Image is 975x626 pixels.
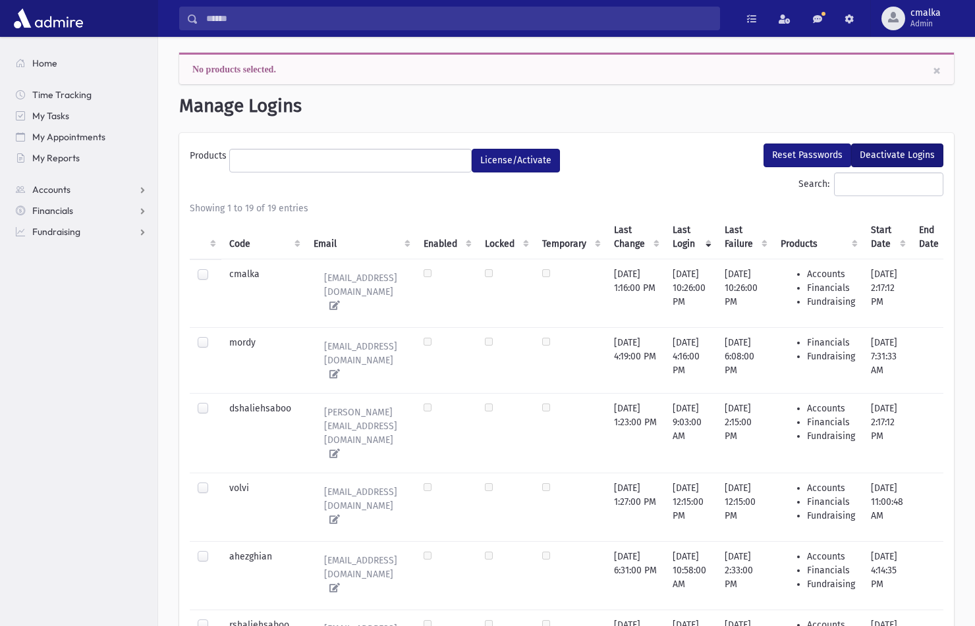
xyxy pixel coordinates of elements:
[807,402,855,415] li: Accounts
[5,200,157,221] a: Financials
[863,259,911,327] td: [DATE] 2:17:12 PM
[807,481,855,495] li: Accounts
[863,327,911,393] td: [DATE] 7:31:33 AM
[807,267,855,281] li: Accounts
[221,393,306,473] td: dshaliehsaboo
[834,172,943,196] input: Search:
[807,350,855,363] li: Fundraising
[11,5,86,32] img: AdmirePro
[32,57,57,69] span: Home
[665,327,717,393] td: [DATE] 4:16:00 PM
[606,327,665,393] td: [DATE] 4:19:00 PM
[314,481,408,531] a: [EMAIL_ADDRESS][DOMAIN_NAME]
[32,205,73,217] span: Financials
[5,221,157,242] a: Fundraising
[665,215,717,259] th: Last Login : activate to sort column ascending
[606,473,665,541] td: [DATE] 1:27:00 PM
[717,259,773,327] td: [DATE] 10:26:00 PM
[773,215,863,259] th: Products : activate to sort column ascending
[221,541,306,610] td: ahezghian
[314,267,408,317] a: [EMAIL_ADDRESS][DOMAIN_NAME]
[192,65,276,74] span: No products selected.
[807,429,855,443] li: Fundraising
[606,541,665,610] td: [DATE] 6:31:00 PM
[807,415,855,429] li: Financials
[606,259,665,327] td: [DATE] 1:16:00 PM
[5,53,157,74] a: Home
[32,226,80,238] span: Fundraising
[32,131,105,143] span: My Appointments
[807,295,855,309] li: Fundraising
[32,152,80,164] span: My Reports
[5,105,157,126] a: My Tasks
[933,63,941,78] a: close
[863,473,911,541] td: [DATE] 11:00:48 AM
[911,215,959,259] th: End Date : activate to sort column ascending
[179,95,954,117] h1: Manage Logins
[665,259,717,327] td: [DATE] 10:26:00 PM
[314,402,408,465] a: [PERSON_NAME][EMAIL_ADDRESS][DOMAIN_NAME]
[717,541,773,610] td: [DATE] 2:33:00 PM
[477,215,534,259] th: Locked : activate to sort column ascending
[807,336,855,350] li: Financials
[5,84,157,105] a: Time Tracking
[665,541,717,610] td: [DATE] 10:58:00 AM
[807,563,855,577] li: Financials
[32,110,69,122] span: My Tasks
[863,215,911,259] th: Start Date : activate to sort column ascending
[807,509,855,523] li: Fundraising
[910,18,941,29] span: Admin
[606,393,665,473] td: [DATE] 1:23:00 PM
[190,215,221,259] th: : activate to sort column ascending
[807,550,855,563] li: Accounts
[606,215,665,259] th: Last Change : activate to sort column ascending
[221,215,306,259] th: Code : activate to sort column ascending
[851,143,943,167] button: Deactivate Logins
[5,179,157,200] a: Accounts
[807,281,855,295] li: Financials
[807,577,855,591] li: Fundraising
[416,215,477,259] th: Enabled : activate to sort column ascending
[717,215,773,259] th: Last Failure : activate to sort column ascending
[534,215,606,259] th: Temporary : activate to sort column ascending
[5,147,157,169] a: My Reports
[314,550,408,599] a: [EMAIL_ADDRESS][DOMAIN_NAME]
[910,8,941,18] span: cmalka
[807,495,855,509] li: Financials
[221,327,306,393] td: mordy
[863,393,911,473] td: [DATE] 2:17:12 PM
[717,327,773,393] td: [DATE] 6:08:00 PM
[306,215,416,259] th: Email : activate to sort column ascending
[472,149,560,172] button: License/Activate
[32,89,92,101] span: Time Tracking
[717,473,773,541] td: [DATE] 12:15:00 PM
[798,172,943,196] label: Search:
[717,393,773,473] td: [DATE] 2:15:00 PM
[314,336,408,385] a: [EMAIL_ADDRESS][DOMAIN_NAME]
[190,201,943,215] div: Showing 1 to 19 of 19 entries
[764,143,851,167] button: Reset Passwords
[198,7,719,30] input: Search
[190,149,229,167] label: Products
[665,393,717,473] td: [DATE] 9:03:00 AM
[32,184,70,196] span: Accounts
[221,473,306,541] td: volvi
[221,259,306,327] td: cmalka
[665,473,717,541] td: [DATE] 12:15:00 PM
[5,126,157,147] a: My Appointments
[863,541,911,610] td: [DATE] 4:14:35 PM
